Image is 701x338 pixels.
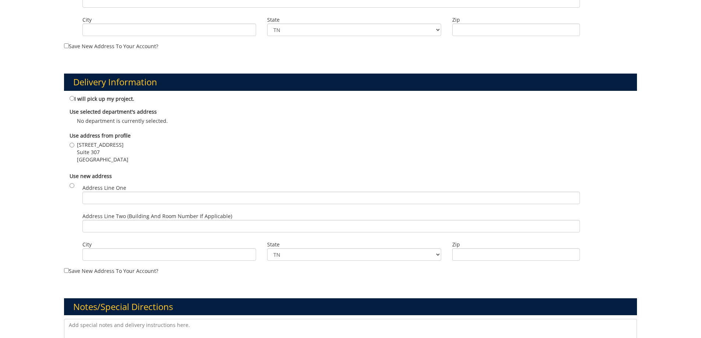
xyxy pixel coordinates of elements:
[452,248,580,261] input: Zip
[82,24,256,36] input: City
[452,24,580,36] input: Zip
[77,141,128,149] span: [STREET_ADDRESS]
[70,132,131,139] b: Use address from profile
[70,96,74,101] input: I will pick up my project.
[70,117,632,125] p: No department is currently selected.
[64,268,69,273] input: Save new address to your account?
[64,298,637,315] h3: Notes/Special Directions
[70,172,112,179] b: Use new address
[70,143,74,147] input: [STREET_ADDRESS] Suite 307 [GEOGRAPHIC_DATA]
[82,213,580,232] label: Address Line Two (Building and Room Number if applicable)
[70,95,134,103] label: I will pick up my project.
[82,241,256,248] label: City
[82,192,580,204] input: Address Line One
[82,248,256,261] input: City
[267,241,441,248] label: State
[82,16,256,24] label: City
[267,16,441,24] label: State
[82,220,580,232] input: Address Line Two (Building and Room Number if applicable)
[64,43,69,48] input: Save new address to your account?
[77,149,128,156] span: Suite 307
[452,16,580,24] label: Zip
[77,156,128,163] span: [GEOGRAPHIC_DATA]
[70,108,157,115] b: Use selected department's address
[82,184,580,204] label: Address Line One
[452,241,580,248] label: Zip
[64,74,637,90] h3: Delivery Information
